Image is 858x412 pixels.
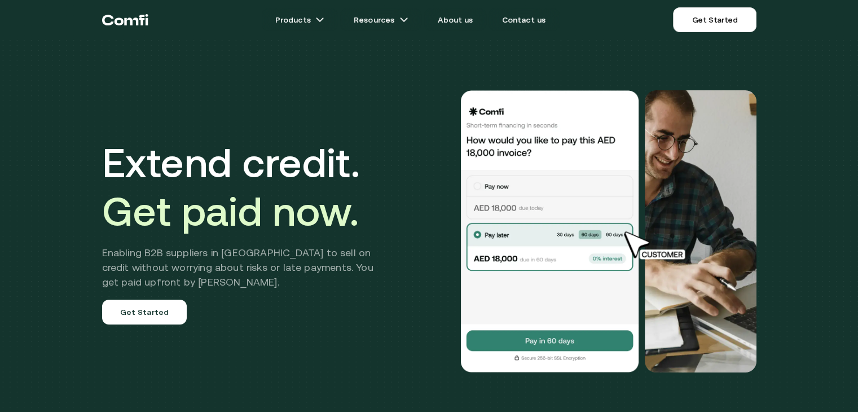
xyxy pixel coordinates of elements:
img: Would you like to pay this AED 18,000.00 invoice? [460,90,640,372]
a: Get Started [673,7,756,32]
span: Get paid now. [102,188,359,234]
a: About us [424,8,486,31]
a: Contact us [489,8,560,31]
a: Productsarrow icons [262,8,338,31]
h2: Enabling B2B suppliers in [GEOGRAPHIC_DATA] to sell on credit without worrying about risks or lat... [102,246,390,290]
img: Would you like to pay this AED 18,000.00 invoice? [645,90,756,372]
img: cursor [615,230,698,261]
a: Return to the top of the Comfi home page [102,3,148,37]
a: Get Started [102,300,187,325]
a: Resourcesarrow icons [340,8,421,31]
img: arrow icons [315,15,324,24]
img: arrow icons [399,15,408,24]
h1: Extend credit. [102,138,390,235]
